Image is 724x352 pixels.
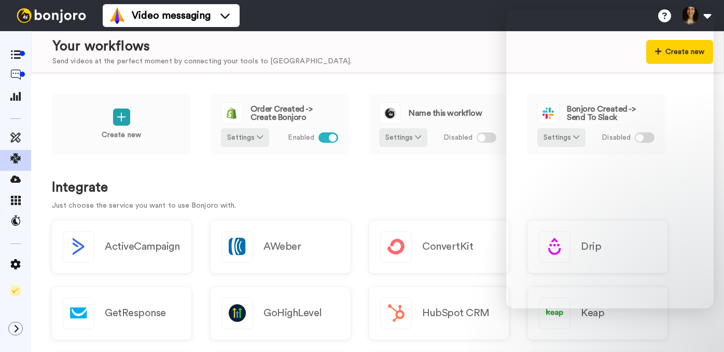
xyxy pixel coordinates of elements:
iframe: Intercom live chat [506,10,714,308]
h2: GetResponse [105,307,166,319]
img: logo_getresponse.svg [63,298,94,329]
button: ActiveCampaign [52,221,191,273]
img: logo_shopify.svg [221,103,242,124]
a: Name this workflowSettings Disabled [368,93,507,156]
img: logo_gohighlevel.png [222,298,253,329]
img: Checklist.svg [10,286,21,296]
img: logo_keap.svg [539,298,570,329]
h2: HubSpot CRM [422,307,490,319]
p: Create new [102,130,141,141]
h2: Keap [581,307,604,319]
a: ConvertKit [369,221,509,273]
img: logo_round_yellow.svg [380,103,400,124]
span: Disabled [443,132,472,143]
a: AWeber [211,221,350,273]
p: Just choose the service you want to use Bonjoro with. [52,200,703,211]
a: HubSpot CRM [369,287,509,340]
img: logo_aweber.svg [222,232,253,262]
iframe: Intercom live chat [689,317,714,342]
img: bj-logo-header-white.svg [12,8,90,23]
h2: AWeber [263,241,301,252]
span: Video messaging [132,8,211,23]
h2: ActiveCampaign [105,241,179,252]
h2: ConvertKit [422,241,473,252]
span: Order Created -> Create Bonjoro [250,105,338,121]
span: Name this workflow [409,109,482,117]
a: GetResponse [52,287,191,340]
a: GoHighLevel [211,287,350,340]
a: Keap [528,287,667,340]
div: Your workflows [52,37,352,56]
a: Create new [52,93,191,156]
div: Send videos at the perfect moment by connecting your tools to [GEOGRAPHIC_DATA]. [52,56,352,67]
img: logo_activecampaign.svg [63,232,94,262]
span: Enabled [288,132,314,143]
img: vm-color.svg [109,7,126,24]
button: Settings [379,128,427,147]
img: logo_convertkit.svg [381,232,411,262]
h2: GoHighLevel [263,307,322,319]
button: Settings [221,128,269,147]
a: Order Created -> Create BonjoroSettings Enabled [210,93,349,156]
h1: Integrate [52,180,703,195]
img: logo_hubspot.svg [381,298,411,329]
